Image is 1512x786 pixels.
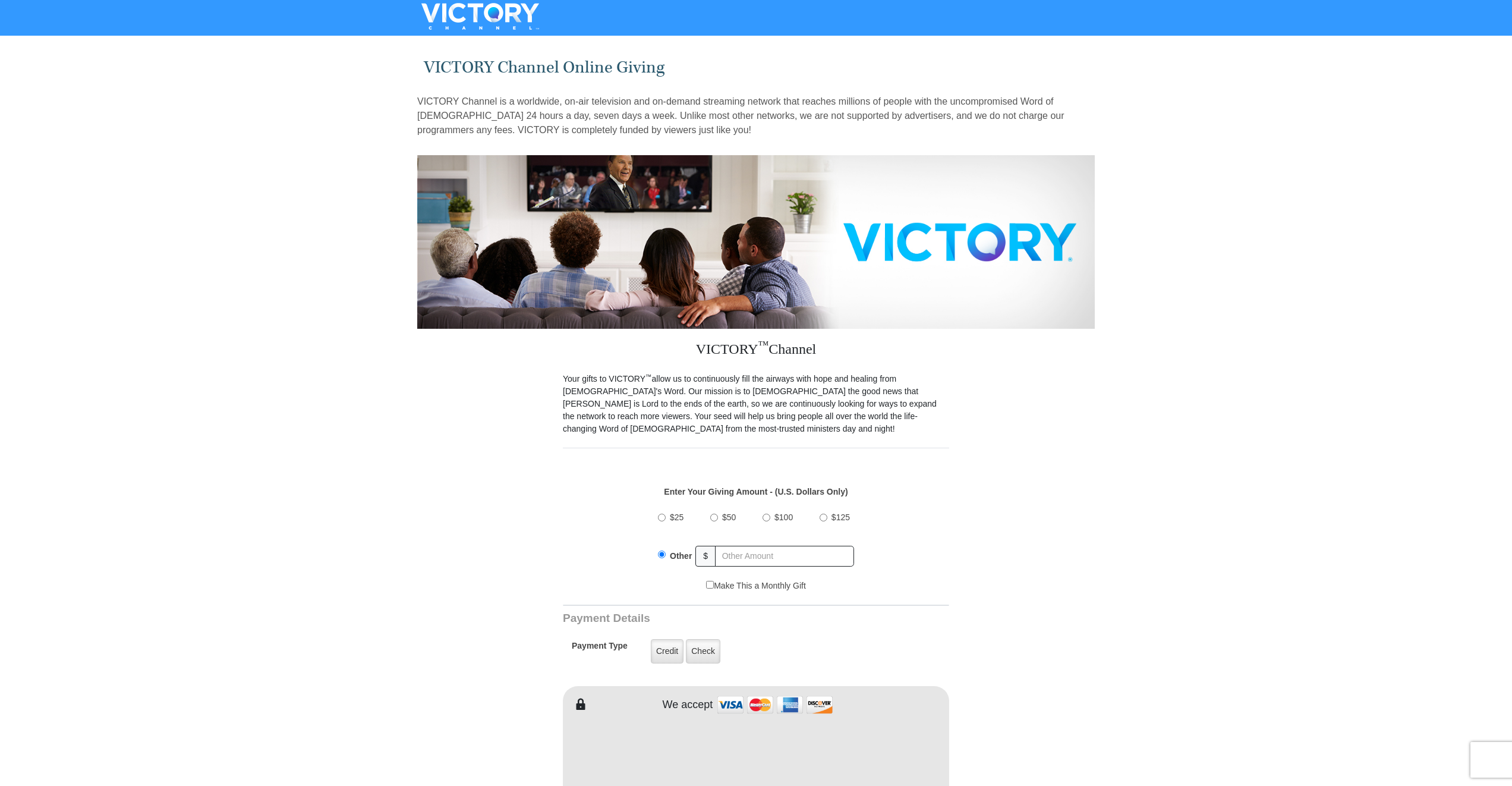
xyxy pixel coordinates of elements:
strong: Enter Your Giving Amount - (U.S. Dollars Only) [664,487,848,496]
input: Other Amount [715,546,854,567]
h1: VICTORY Channel Online Giving [424,58,1089,77]
span: $25 [670,513,683,522]
p: VICTORY Channel is a worldwide, on-air television and on-demand streaming network that reaches mi... [417,95,1095,137]
label: Check [686,639,720,664]
h5: Payment Type [572,641,628,657]
span: $125 [831,513,850,522]
span: $ [695,546,716,567]
sup: ™ [645,373,652,380]
span: $50 [722,513,736,522]
h3: Payment Details [563,612,866,625]
h4: We accept [663,699,713,712]
img: credit cards accepted [716,692,834,718]
label: Make This a Monthly Gift [706,580,806,592]
img: VICTORYTHON - VICTORY Channel [406,3,555,30]
input: Make This a Monthly Gift [706,581,714,589]
span: Other [670,551,692,561]
h3: VICTORY Channel [563,329,949,373]
span: $100 [774,513,793,522]
sup: ™ [758,339,769,351]
label: Credit [651,639,683,664]
p: Your gifts to VICTORY allow us to continuously fill the airways with hope and healing from [DEMOG... [563,373,949,435]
